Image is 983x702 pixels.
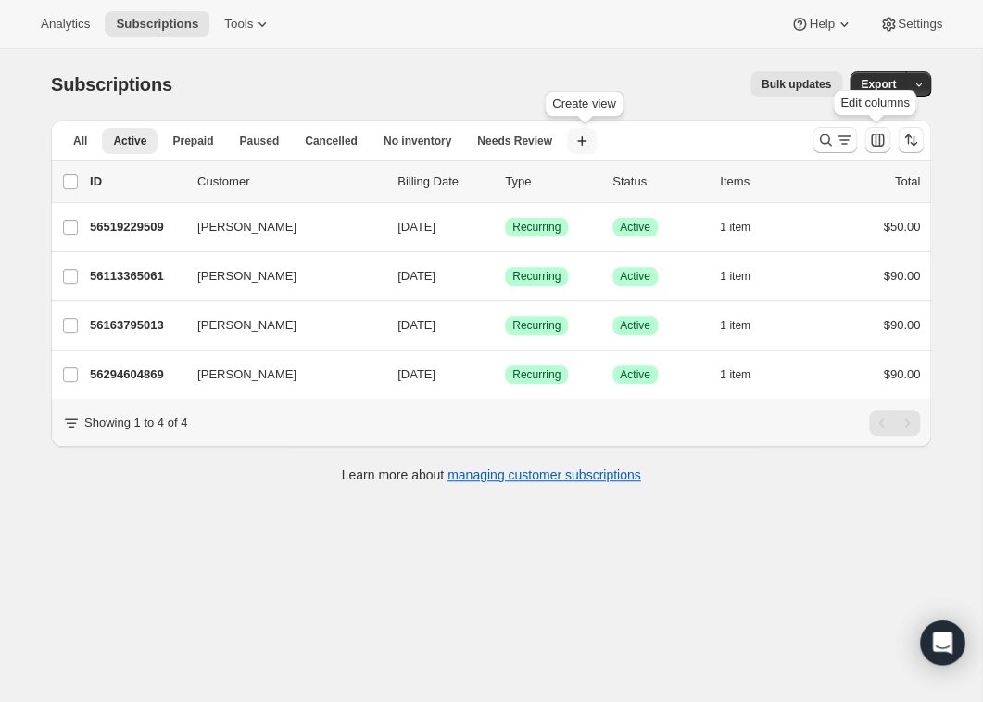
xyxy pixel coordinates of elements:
span: $90.00 [883,318,920,332]
span: [PERSON_NAME] [197,365,296,384]
span: [PERSON_NAME] [197,218,296,236]
span: [PERSON_NAME] [197,267,296,286]
p: Billing Date [397,172,490,191]
span: Analytics [41,17,90,32]
button: Search and filter results [813,127,857,153]
span: Bulk updates [762,77,831,92]
span: No inventory [384,134,451,148]
button: 1 item [720,313,771,338]
span: Subscriptions [51,74,172,95]
span: Paused [239,134,279,148]
span: Help [809,17,834,32]
span: Prepaid [172,134,213,148]
button: Tools [213,11,283,37]
div: 56519229509[PERSON_NAME][DATE]SuccessRecurringSuccessActive1 item$50.00 [90,214,920,240]
span: Settings [898,17,942,32]
p: Customer [197,172,383,191]
p: 56519229509 [90,218,183,236]
button: Customize table column order and visibility [864,127,890,153]
span: Active [620,269,650,284]
span: [DATE] [397,269,435,283]
span: Cancelled [305,134,358,148]
span: 1 item [720,220,750,235]
span: Recurring [512,269,561,284]
p: 56163795013 [90,316,183,335]
p: Total [895,172,920,191]
span: [PERSON_NAME] [197,316,296,335]
div: Open Intercom Messenger [920,620,964,665]
span: Active [620,220,650,235]
span: Needs Review [477,134,552,148]
span: [DATE] [397,220,435,234]
span: $50.00 [883,220,920,234]
div: IDCustomerBilling DateTypeStatusItemsTotal [90,172,920,191]
span: Tools [224,17,253,32]
p: ID [90,172,183,191]
div: Items [720,172,813,191]
button: Sort the results [898,127,924,153]
span: [DATE] [397,367,435,381]
span: Recurring [512,318,561,333]
span: Recurring [512,220,561,235]
a: managing customer subscriptions [447,467,641,482]
p: Learn more about [342,466,641,484]
button: [PERSON_NAME] [186,262,372,291]
div: 56163795013[PERSON_NAME][DATE]SuccessRecurringSuccessActive1 item$90.00 [90,313,920,338]
span: 1 item [720,367,750,382]
span: Active [620,318,650,333]
p: 56113365061 [90,267,183,286]
button: 1 item [720,362,771,388]
span: Recurring [512,367,561,382]
span: [DATE] [397,318,435,332]
span: Subscriptions [116,17,198,32]
span: $90.00 [883,367,920,381]
div: Type [505,172,598,191]
button: Subscriptions [105,11,209,37]
span: Export [861,77,896,92]
button: [PERSON_NAME] [186,212,372,242]
span: Active [113,134,146,148]
button: Bulk updates [750,71,842,97]
button: [PERSON_NAME] [186,311,372,340]
button: Create new view [567,128,597,154]
button: Help [779,11,863,37]
p: Status [612,172,705,191]
button: Export [850,71,907,97]
nav: Pagination [869,410,920,436]
div: 56294604869[PERSON_NAME][DATE]SuccessRecurringSuccessActive1 item$90.00 [90,362,920,388]
p: 56294604869 [90,365,183,384]
span: 1 item [720,269,750,284]
span: 1 item [720,318,750,333]
span: $90.00 [883,269,920,283]
button: 1 item [720,263,771,289]
div: 56113365061[PERSON_NAME][DATE]SuccessRecurringSuccessActive1 item$90.00 [90,263,920,289]
button: 1 item [720,214,771,240]
span: Active [620,367,650,382]
span: All [73,134,87,148]
p: Showing 1 to 4 of 4 [84,414,187,432]
button: Settings [868,11,953,37]
button: Analytics [30,11,101,37]
button: [PERSON_NAME] [186,360,372,389]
